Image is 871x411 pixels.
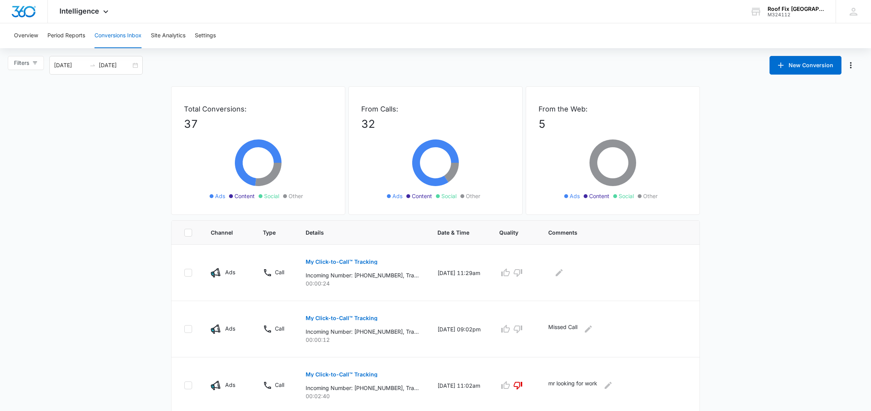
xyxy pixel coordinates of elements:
span: Social [264,192,279,200]
p: Ads [225,324,235,333]
p: 5 [539,116,687,132]
span: Ads [570,192,580,200]
span: Content [234,192,255,200]
span: Comments [548,228,676,237]
span: to [89,62,96,68]
span: Content [412,192,432,200]
p: Call [275,268,284,276]
button: Manage Numbers [845,59,857,71]
button: Edit Comments [602,379,614,392]
p: Ads [225,381,235,389]
p: My Click-to-Call™ Tracking [306,372,378,377]
button: My Click-to-Call™ Tracking [306,365,378,384]
p: Total Conversions: [184,104,332,114]
span: Other [289,192,303,200]
span: Type [263,228,276,237]
span: Other [466,192,480,200]
span: Ads [215,192,225,200]
span: Social [619,192,634,200]
span: Ads [392,192,402,200]
p: Incoming Number: [PHONE_NUMBER], Tracking Number: [PHONE_NUMBER], Ring To: [PHONE_NUMBER], Caller... [306,384,419,392]
p: My Click-to-Call™ Tracking [306,315,378,321]
td: [DATE] 09:02pm [428,301,490,357]
span: Filters [14,59,29,67]
span: Details [306,228,408,237]
p: 00:00:24 [306,279,419,287]
p: Call [275,324,284,333]
input: End date [99,61,131,70]
p: 32 [361,116,510,132]
p: My Click-to-Call™ Tracking [306,259,378,265]
button: New Conversion [770,56,841,75]
span: Content [589,192,609,200]
button: Edit Comments [582,323,595,335]
button: Site Analytics [151,23,185,48]
p: mr looking for work [548,379,597,392]
button: My Click-to-Call™ Tracking [306,253,378,271]
p: Call [275,381,284,389]
p: Incoming Number: [PHONE_NUMBER], Tracking Number: [PHONE_NUMBER], Ring To: [PHONE_NUMBER], Caller... [306,271,419,279]
td: [DATE] 11:29am [428,245,490,301]
span: Intelligence [59,7,99,15]
button: Edit Comments [553,266,565,279]
p: Incoming Number: [PHONE_NUMBER], Tracking Number: [PHONE_NUMBER], Ring To: [PHONE_NUMBER], Caller... [306,327,419,336]
p: Ads [225,268,235,276]
div: account name [768,6,824,12]
div: account id [768,12,824,17]
button: Period Reports [47,23,85,48]
input: Start date [54,61,86,70]
button: Settings [195,23,216,48]
p: From the Web: [539,104,687,114]
p: 00:00:12 [306,336,419,344]
p: From Calls: [361,104,510,114]
span: Other [643,192,658,200]
p: 37 [184,116,332,132]
span: Date & Time [437,228,469,237]
p: 00:02:40 [306,392,419,400]
span: Social [441,192,456,200]
button: My Click-to-Call™ Tracking [306,309,378,327]
button: Overview [14,23,38,48]
button: Filters [8,56,44,70]
span: Channel [211,228,233,237]
span: Quality [499,228,518,237]
p: Missed Call [548,323,577,335]
span: swap-right [89,62,96,68]
button: Conversions Inbox [94,23,142,48]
